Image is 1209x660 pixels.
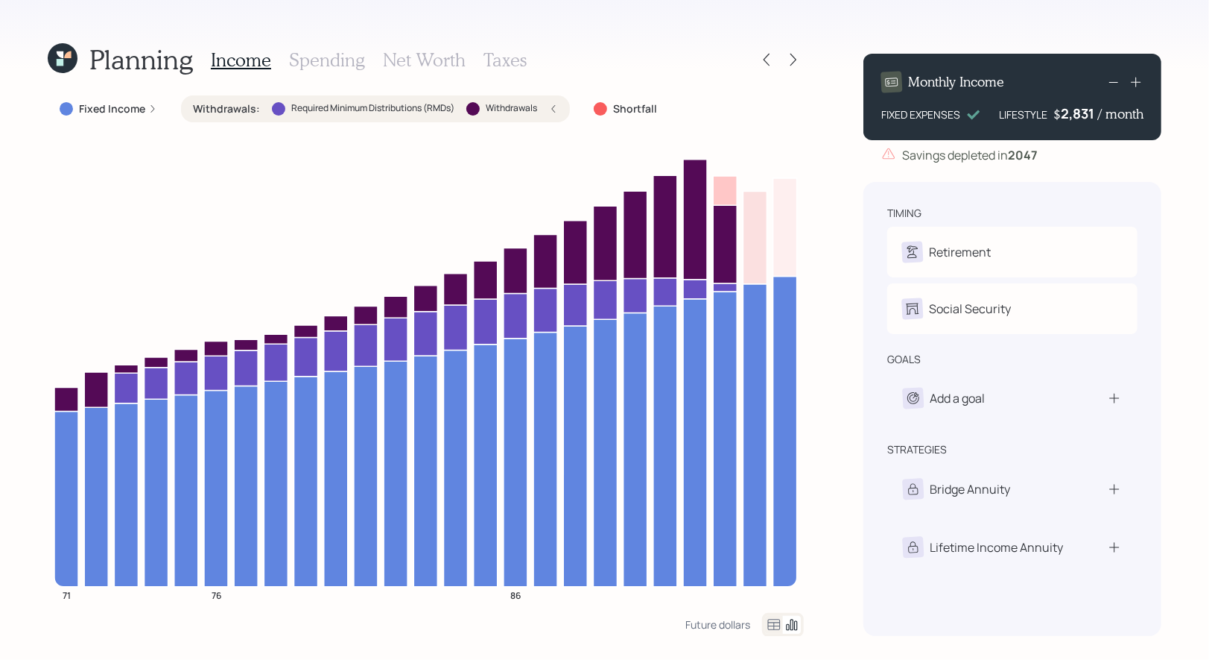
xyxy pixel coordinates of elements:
[510,589,521,602] tspan: 86
[887,206,921,221] div: timing
[483,49,527,71] h3: Taxes
[211,49,271,71] h3: Income
[908,74,1004,90] h4: Monthly Income
[1098,106,1143,122] h4: / month
[929,243,991,261] div: Retirement
[1053,106,1061,122] h4: $
[929,300,1011,318] div: Social Security
[193,101,260,116] label: Withdrawals :
[89,43,193,75] h1: Planning
[1008,147,1038,163] b: 2047
[902,146,1038,164] div: Savings depleted in
[613,101,657,116] label: Shortfall
[685,617,750,632] div: Future dollars
[212,589,221,602] tspan: 76
[289,49,365,71] h3: Spending
[383,49,466,71] h3: Net Worth
[881,107,960,122] div: FIXED EXPENSES
[291,102,454,115] label: Required Minimum Distributions (RMDs)
[930,480,1010,498] div: Bridge Annuity
[999,107,1047,122] div: LIFESTYLE
[486,102,537,115] label: Withdrawals
[1061,104,1098,122] div: 2,831
[63,589,71,602] tspan: 71
[887,442,947,457] div: strategies
[930,538,1063,556] div: Lifetime Income Annuity
[887,352,921,367] div: goals
[930,389,985,407] div: Add a goal
[79,101,145,116] label: Fixed Income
